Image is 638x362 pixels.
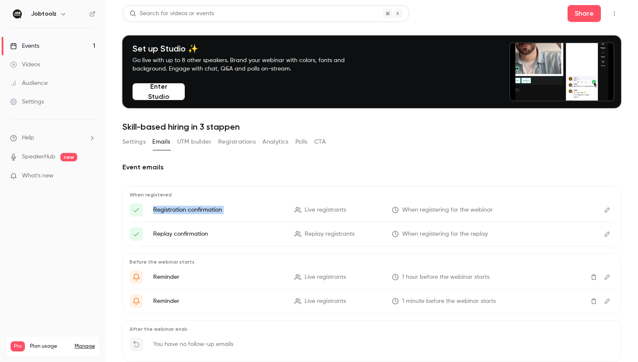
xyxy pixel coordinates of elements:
[132,56,365,73] p: Go live with up to 8 other speakers. Brand your webinar with colors, fonts and background. Engage...
[60,153,77,161] span: new
[402,206,493,215] span: When registering for the webinar
[10,42,39,50] div: Events
[600,294,614,308] button: Edit
[153,206,284,214] p: Registration confirmation
[22,152,55,161] a: SpeakerHub
[22,133,34,142] span: Help
[600,270,614,284] button: Edit
[122,135,146,149] button: Settings
[305,206,346,215] span: Live registrants
[305,273,346,282] span: Live registrants
[130,270,614,284] li: Klaar voor de webinar straks?
[10,133,95,142] li: help-dropdown-opener
[177,135,211,149] button: UTM builder
[130,326,614,332] p: After the webinar ends
[75,343,95,350] a: Manage
[314,135,326,149] button: CTA
[10,79,48,87] div: Audience
[132,83,185,100] button: Enter Studio
[568,5,601,22] button: Share
[152,135,170,149] button: Emails
[130,191,614,198] p: When registered
[153,297,284,305] p: Reminder
[132,44,365,54] h4: Set up Studio ✨
[587,270,600,284] button: Delete
[153,340,233,348] p: You have no follow-up emails
[600,227,614,241] button: Edit
[122,162,621,172] h2: Event emails
[130,9,214,18] div: Search for videos or events
[218,135,256,149] button: Registrations
[305,230,354,239] span: Replay registrants
[402,297,496,306] span: 1 minute before the webinar starts
[130,294,614,308] li: De webinar start nu
[22,171,54,180] span: What's new
[130,203,614,217] li: Webinar registratie: {{ event_name }}
[130,259,614,265] p: Before the webinar starts
[402,273,489,282] span: 1 hour before the webinar starts
[130,227,614,241] li: Bekijk hier onze webinar: {{ event_name }}
[30,343,70,350] span: Plan usage
[31,10,57,18] h6: Jobtoolz
[600,203,614,217] button: Edit
[10,60,40,69] div: Videos
[153,273,284,281] p: Reminder
[10,98,44,106] div: Settings
[153,230,284,238] p: Replay confirmation
[85,172,95,180] iframe: Noticeable Trigger
[262,135,289,149] button: Analytics
[402,230,488,239] span: When registering for the replay
[11,7,24,21] img: Jobtoolz
[11,341,25,351] span: Pro
[122,122,621,132] h1: Skill-based hiring in 3 stappen
[305,297,346,306] span: Live registrants
[587,294,600,308] button: Delete
[295,135,308,149] button: Polls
